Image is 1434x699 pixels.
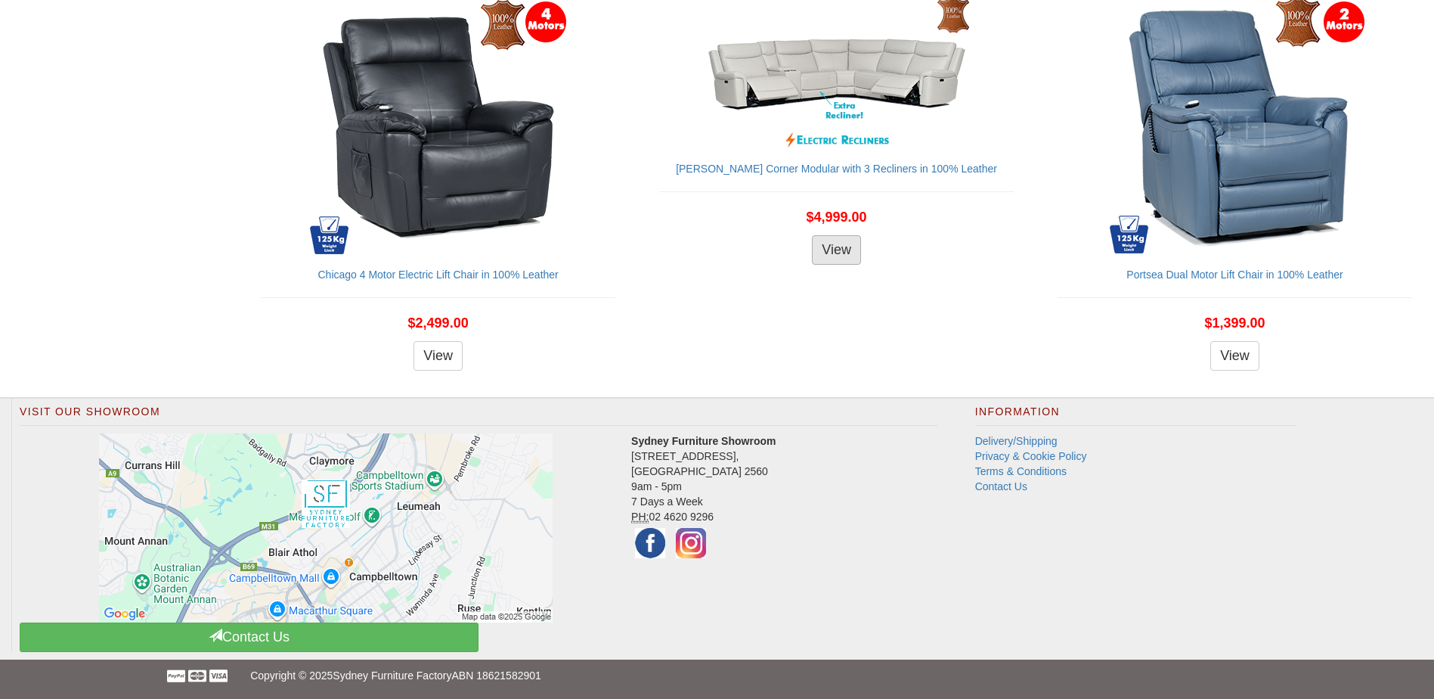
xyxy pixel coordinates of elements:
[250,660,1184,691] p: Copyright © 2025 ABN 18621582901
[413,341,463,371] a: View
[631,511,649,523] abbr: Phone
[20,406,937,426] h2: Visit Our Showroom
[631,435,776,447] strong: Sydney Furniture Showroom
[975,450,1087,462] a: Privacy & Cookie Policy
[975,480,1027,492] a: Contact Us
[812,235,861,266] a: View
[631,524,669,562] img: Facebook
[20,623,479,652] a: Contact Us
[975,435,1058,447] a: Delivery/Shipping
[317,269,558,281] a: Chicago 4 Motor Electric Lift Chair in 100% Leather
[1204,315,1265,331] span: $1,399.00
[975,406,1296,426] h2: Information
[99,433,553,623] img: Click to activate map
[1126,269,1343,281] a: Portsea Dual Motor Lift Chair in 100% Leather
[408,315,469,331] span: $2,499.00
[31,433,620,623] a: Click to activate map
[1210,341,1259,371] a: View
[975,465,1067,477] a: Terms & Conditions
[676,163,997,175] a: [PERSON_NAME] Corner Modular with 3 Recliners in 100% Leather
[333,669,451,682] a: Sydney Furniture Factory
[807,210,867,225] span: $4,999.00
[672,524,710,562] img: Instagram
